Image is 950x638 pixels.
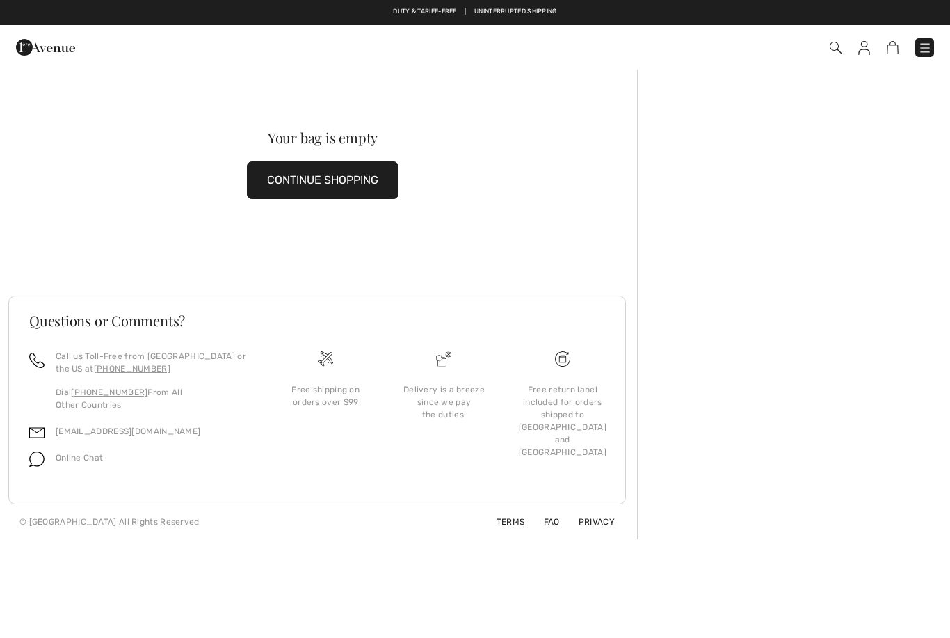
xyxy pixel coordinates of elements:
[562,517,615,527] a: Privacy
[918,41,932,55] img: Menu
[56,426,200,436] a: [EMAIL_ADDRESS][DOMAIN_NAME]
[396,383,492,421] div: Delivery is a breeze since we pay the duties!
[436,351,451,367] img: Delivery is a breeze since we pay the duties!
[56,350,250,375] p: Call us Toll-Free from [GEOGRAPHIC_DATA] or the US at
[56,386,250,411] p: Dial From All Other Countries
[480,517,525,527] a: Terms
[29,425,45,440] img: email
[247,161,398,199] button: CONTINUE SHOPPING
[515,383,611,458] div: Free return label included for orders shipped to [GEOGRAPHIC_DATA] and [GEOGRAPHIC_DATA]
[56,453,103,463] span: Online Chat
[29,452,45,467] img: chat
[16,33,75,61] img: 1ère Avenue
[40,131,606,145] div: Your bag is empty
[830,42,842,54] img: Search
[29,353,45,368] img: call
[16,40,75,53] a: 1ère Avenue
[19,516,200,528] div: © [GEOGRAPHIC_DATA] All Rights Reserved
[858,41,870,55] img: My Info
[94,364,170,374] a: [PHONE_NUMBER]
[29,314,605,328] h3: Questions or Comments?
[318,351,333,367] img: Free shipping on orders over $99
[71,388,147,397] a: [PHONE_NUMBER]
[527,517,560,527] a: FAQ
[887,41,899,54] img: Shopping Bag
[277,383,373,408] div: Free shipping on orders over $99
[555,351,570,367] img: Free shipping on orders over $99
